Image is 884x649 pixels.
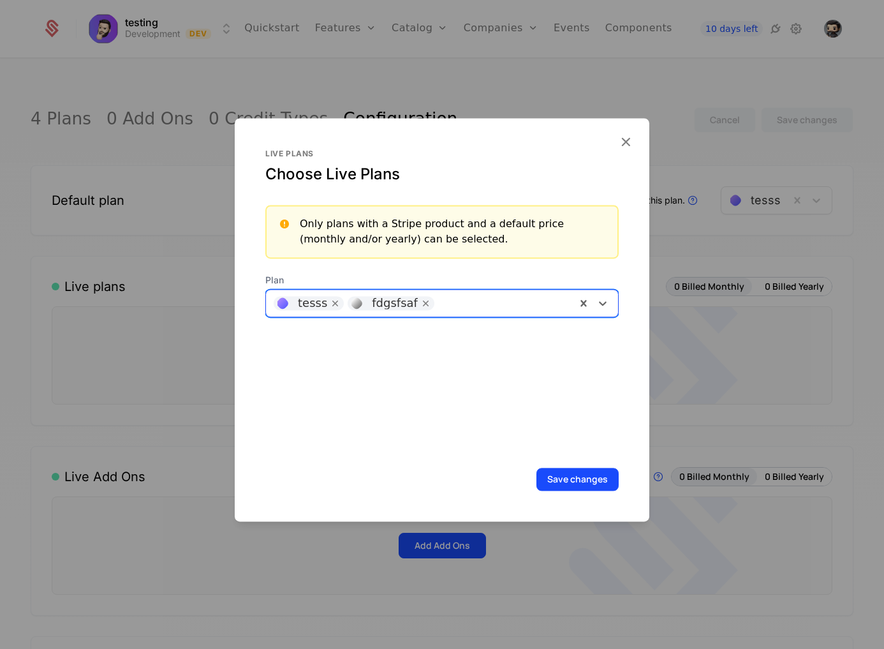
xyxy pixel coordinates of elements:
[536,468,619,491] button: Save changes
[327,296,344,310] div: Remove [object Object]
[298,297,327,309] div: tesss
[300,216,607,247] div: Only plans with a Stripe product and a default price (monthly and/or yearly) can be selected.
[265,274,619,287] span: Plan
[418,296,434,310] div: Remove [object Object]
[265,164,619,184] div: Choose Live Plans
[265,149,619,159] div: Live plans
[372,297,418,309] div: fdgsfsaf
